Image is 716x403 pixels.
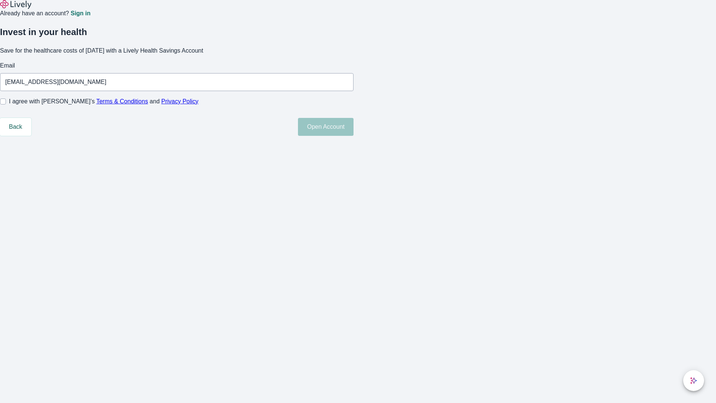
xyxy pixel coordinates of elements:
a: Privacy Policy [161,98,199,104]
button: chat [683,370,704,391]
a: Sign in [70,10,90,16]
span: I agree with [PERSON_NAME]’s and [9,97,198,106]
svg: Lively AI Assistant [690,377,697,384]
a: Terms & Conditions [96,98,148,104]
